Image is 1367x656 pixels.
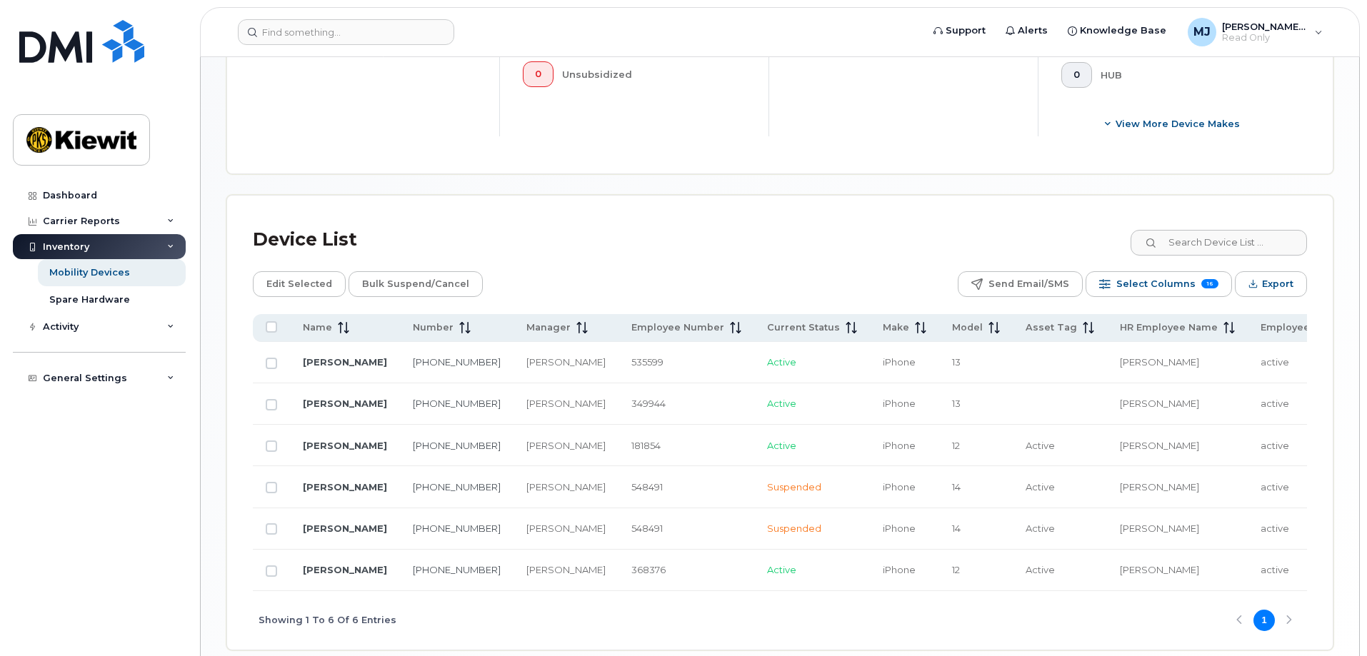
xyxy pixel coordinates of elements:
[413,440,501,451] a: [PHONE_NUMBER]
[923,16,996,45] a: Support
[303,440,387,451] a: [PERSON_NAME]
[767,321,840,334] span: Current Status
[349,271,483,297] button: Bulk Suspend/Cancel
[883,481,916,493] span: iPhone
[1026,564,1055,575] span: Active
[952,440,960,451] span: 12
[1018,24,1048,38] span: Alerts
[526,480,606,494] div: [PERSON_NAME]
[946,24,986,38] span: Support
[883,398,916,409] span: iPhone
[1101,62,1285,88] div: HUB
[303,564,387,575] a: [PERSON_NAME]
[535,69,541,80] span: 0
[631,523,663,534] span: 548491
[883,356,916,368] span: iPhone
[631,321,724,334] span: Employee Number
[413,321,454,334] span: Number
[1178,18,1333,46] div: Morgan Jupiter
[767,523,821,534] span: Suspended
[526,397,606,410] div: [PERSON_NAME]
[303,398,387,409] a: [PERSON_NAME]
[883,564,916,575] span: iPhone
[1193,24,1211,41] span: MJ
[526,321,571,334] span: Manager
[1116,117,1240,131] span: View More Device Makes
[303,356,387,368] a: [PERSON_NAME]
[413,564,501,575] a: [PHONE_NUMBER]
[1222,32,1308,44] span: Read Only
[952,481,961,493] span: 14
[631,481,663,493] span: 548491
[958,271,1083,297] button: Send Email/SMS
[1052,128,1356,587] iframe: Messenger
[303,523,387,534] a: [PERSON_NAME]
[253,271,346,297] button: Edit Selected
[767,398,796,409] span: Active
[526,355,606,369] div: [PERSON_NAME]
[883,440,916,451] span: iPhone
[767,564,796,575] span: Active
[362,273,469,295] span: Bulk Suspend/Cancel
[883,321,909,334] span: Make
[952,564,960,575] span: 12
[952,523,961,534] span: 14
[259,610,396,631] span: Showing 1 To 6 Of 6 Entries
[303,481,387,493] a: [PERSON_NAME]
[631,440,661,451] span: 181854
[631,356,664,368] span: 535599
[767,440,796,451] span: Active
[266,273,332,295] span: Edit Selected
[996,16,1058,45] a: Alerts
[562,61,746,87] div: Unsubsidized
[1061,111,1284,136] button: View More Device Makes
[1305,594,1356,645] iframe: Messenger Launcher
[526,439,606,453] div: [PERSON_NAME]
[1026,523,1055,534] span: Active
[631,398,666,409] span: 349944
[952,398,961,409] span: 13
[526,522,606,535] div: [PERSON_NAME]
[413,481,501,493] a: [PHONE_NUMBER]
[413,356,501,368] a: [PHONE_NUMBER]
[238,19,454,45] input: Find something...
[1026,481,1055,493] span: Active
[1073,69,1080,81] span: 0
[413,523,501,534] a: [PHONE_NUMBER]
[1080,24,1166,38] span: Knowledge Base
[767,481,821,493] span: Suspended
[988,273,1069,295] span: Send Email/SMS
[883,523,916,534] span: iPhone
[952,321,983,334] span: Model
[1253,610,1275,631] button: Page 1
[767,356,796,368] span: Active
[1061,62,1092,88] button: 0
[952,356,961,368] span: 13
[1026,321,1077,334] span: Asset Tag
[413,398,501,409] a: [PHONE_NUMBER]
[1222,21,1308,32] span: [PERSON_NAME] Jupiter
[526,563,606,577] div: [PERSON_NAME]
[1058,16,1176,45] a: Knowledge Base
[1026,440,1055,451] span: Active
[631,564,666,575] span: 368376
[523,61,554,87] button: 0
[253,221,357,258] div: Device List
[303,321,332,334] span: Name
